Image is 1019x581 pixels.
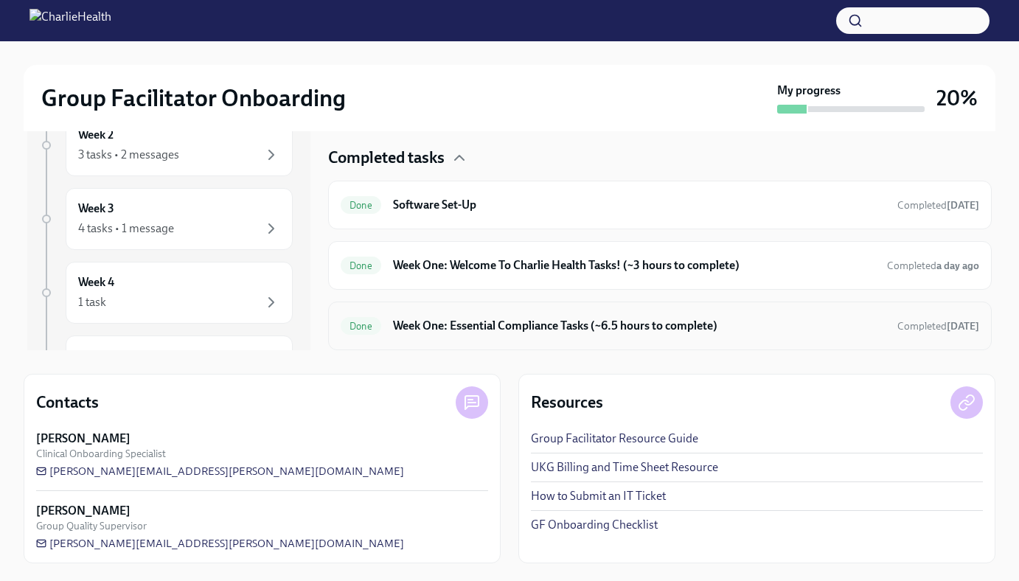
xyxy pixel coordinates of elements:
a: UKG Billing and Time Sheet Resource [531,459,718,476]
h6: Week 2 [78,127,114,143]
div: Completed tasks [328,147,992,169]
span: Completed [887,260,979,272]
a: DoneSoftware Set-UpCompleted[DATE] [341,193,979,217]
h6: Week 3 [78,201,114,217]
a: Week 23 tasks • 2 messages [39,114,293,176]
h3: 20% [936,85,978,111]
h4: Contacts [36,392,99,414]
div: 4 tasks • 1 message [78,220,174,237]
a: How to Submit an IT Ticket [531,488,666,504]
h6: Week 4 [78,274,114,290]
span: Done [341,321,381,332]
h4: Resources [531,392,603,414]
strong: [DATE] [947,320,979,333]
h6: Week One: Welcome To Charlie Health Tasks! (~3 hours to complete) [393,257,875,274]
a: Group Facilitator Resource Guide [531,431,698,447]
h6: Week 5 [78,348,114,364]
a: DoneWeek One: Welcome To Charlie Health Tasks! (~3 hours to complete)Completeda day ago [341,254,979,277]
h6: Software Set-Up [393,197,886,213]
a: [PERSON_NAME][EMAIL_ADDRESS][PERSON_NAME][DOMAIN_NAME] [36,464,404,479]
strong: [PERSON_NAME] [36,503,131,519]
a: Week 5 [39,335,293,397]
h2: Group Facilitator Onboarding [41,83,346,113]
strong: [PERSON_NAME] [36,431,131,447]
div: 1 task [78,294,106,310]
strong: My progress [777,83,841,99]
h6: Week One: Essential Compliance Tasks (~6.5 hours to complete) [393,318,886,334]
span: Completed [897,320,979,333]
img: CharlieHealth [29,9,111,32]
span: August 18th, 2025 08:48 [897,198,979,212]
span: August 20th, 2025 15:34 [897,319,979,333]
strong: [DATE] [947,199,979,212]
h4: Completed tasks [328,147,445,169]
span: Done [341,260,381,271]
a: Week 34 tasks • 1 message [39,188,293,250]
a: Week 41 task [39,262,293,324]
a: [PERSON_NAME][EMAIL_ADDRESS][PERSON_NAME][DOMAIN_NAME] [36,536,404,551]
span: Clinical Onboarding Specialist [36,447,166,461]
span: Group Quality Supervisor [36,519,147,533]
a: GF Onboarding Checklist [531,517,658,533]
a: DoneWeek One: Essential Compliance Tasks (~6.5 hours to complete)Completed[DATE] [341,314,979,338]
span: Done [341,200,381,211]
div: 3 tasks • 2 messages [78,147,179,163]
span: Completed [897,199,979,212]
span: August 18th, 2025 22:08 [887,259,979,273]
strong: a day ago [936,260,979,272]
